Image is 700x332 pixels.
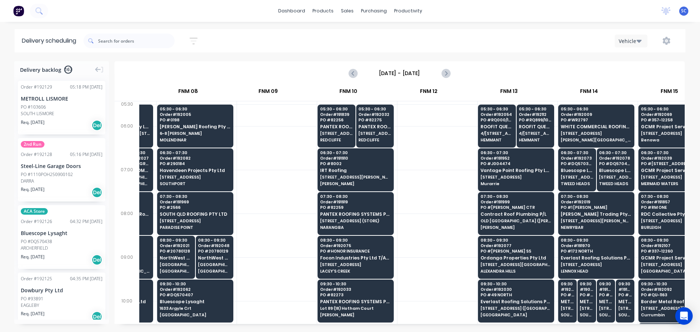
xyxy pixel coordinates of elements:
span: Everlast Roofing Solutions Pty Ltd [481,299,551,304]
span: 07:30 - 08:30 [160,194,230,199]
div: METROLL LISMORE [21,95,102,102]
span: Contract Roof Plumbing P/L [481,212,551,216]
div: 07:00 [114,165,139,209]
span: SOUTHPORT [160,181,230,186]
span: 09:30 - 10:30 [320,282,391,286]
span: [STREET_ADDRESS] [561,262,631,267]
span: [STREET_ADDRESS] [320,262,391,267]
div: Order # 192129 [21,84,52,90]
div: ARCHERFIELD [21,245,102,251]
span: TWEED HEADS [599,181,631,186]
span: NorthWest Commercial Industries (QLD) P/L [160,255,192,260]
span: SOUTH LISMORE [561,313,574,317]
span: SOUTH LISMORE [580,313,593,317]
span: ACA Store [21,208,48,215]
span: [STREET_ADDRESS] [160,219,230,223]
input: Search for orders [98,34,175,48]
span: [STREET_ADDRESS] [481,175,551,179]
span: Havendeen Projects Pty Ltd [160,168,230,173]
span: PANTEX ROOFING SYSTEMS PTY LTD [320,212,391,216]
span: PO # RQ899/10372 [519,118,551,122]
span: PO # DQ570420 [599,161,631,166]
span: Order # 191952 [481,156,551,160]
span: 08:30 - 09:30 [561,238,631,242]
span: [STREET_ADDRESS] (STORE) [599,175,631,179]
span: Order # 192009 [561,112,631,117]
span: PO # WR2797 [561,118,631,122]
span: 09:30 [580,282,593,286]
span: 05:30 - 06:30 [561,107,631,111]
span: Order # 192030 [481,287,551,292]
div: DARRA [21,178,102,184]
span: MOLENDINAR [160,138,230,142]
span: 07:30 - 08:30 [561,194,631,199]
div: Del [92,187,102,198]
span: Murarrie [481,181,551,186]
div: 04:32 PM [DATE] [70,218,102,225]
span: Order # 192033 [320,287,391,292]
div: Steel-Line Garage Doors [21,162,102,170]
span: 08:30 - 09:30 [320,238,391,242]
span: PO # [PERSON_NAME] CTR [481,205,551,210]
span: METROLL LISMORE [599,299,612,304]
span: Everlast Roofing Solutions Pty Ltd [561,255,631,260]
span: SOUTH LISMORE [618,313,632,317]
span: REDCLIFFE [358,138,391,142]
div: Dowbury Pty Ltd [21,286,102,294]
span: [PERSON_NAME] Roofing Pty Ltd [160,124,230,129]
span: Order # 192005 [160,112,230,117]
span: PO # 103530 [618,293,632,297]
span: 09:30 - 10:30 [160,282,230,286]
span: [PERSON_NAME][GEOGRAPHIC_DATA] [561,138,631,142]
div: Order # 192125 [21,276,52,282]
span: Order # 191999 [481,200,551,204]
div: 05:30 [114,100,139,122]
span: [STREET_ADDRESS] [561,131,631,136]
span: 09:30 [599,282,612,286]
span: PO # 1 [PERSON_NAME] [561,205,631,210]
span: PO # 82275 [358,118,391,122]
span: PO # 82273 [320,293,391,297]
span: PO # 0198 [160,118,230,122]
span: NorthWest Commercial Industries (QLD) P/L [198,255,230,260]
span: [PERSON_NAME] [320,181,391,186]
span: 06:30 - 07:30 [320,151,391,155]
span: Req. [DATE] [21,254,44,260]
div: Order # 192126 [21,218,52,225]
div: purchasing [357,5,390,16]
span: [GEOGRAPHIC_DATA] [481,313,551,317]
span: Bluescope Lysaght [160,299,230,304]
div: FNM 13 [469,85,549,101]
span: [STREET_ADDRESS] [160,175,230,179]
span: # 191808 [618,287,632,292]
span: 08:30 - 09:30 [481,238,551,242]
div: Del [92,311,102,322]
span: # 192008 [561,287,574,292]
span: LENNOX HEAD [561,269,631,273]
span: 07:30 - 08:30 [320,194,391,199]
span: PARADISE POINT [160,225,230,230]
span: 2nd Run [21,141,44,148]
span: [STREET_ADDRESS][PERSON_NAME] (STORE) [561,306,574,310]
span: PO # [PERSON_NAME] SS [481,249,551,253]
span: METROLL LISMORE [561,299,574,304]
span: ALEXANDRA HILLS [481,269,551,273]
span: OLD [GEOGRAPHIC_DATA] ([PERSON_NAME][GEOGRAPHIC_DATA]) [481,219,551,223]
span: 06:30 - 07:30 [160,151,230,155]
span: 09:30 - 10:30 [481,282,551,286]
span: Delivery backlog [20,66,61,74]
span: PO # HONOR INSURANCE [320,249,391,253]
span: Order # 192021 [160,243,192,248]
span: [PERSON_NAME] Trading Pty Ltd T/AS Coastal Roofing [561,212,631,216]
span: SOUTH LISMORE [599,313,612,317]
div: FNM 09 [228,85,308,101]
span: 06:30 - 07:30 [481,151,551,155]
span: Order # 192073 [561,156,593,160]
span: 07:30 - 08:30 [481,194,551,199]
span: [STREET_ADDRESS][PERSON_NAME] (STORE) [618,306,632,310]
div: PO #1110POH250900102 [21,171,73,178]
span: PO # 172 NORTH [561,249,631,253]
span: # 191879 [599,287,612,292]
div: FNM 12 [389,85,468,101]
span: 05:30 - 06:30 [160,107,230,111]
